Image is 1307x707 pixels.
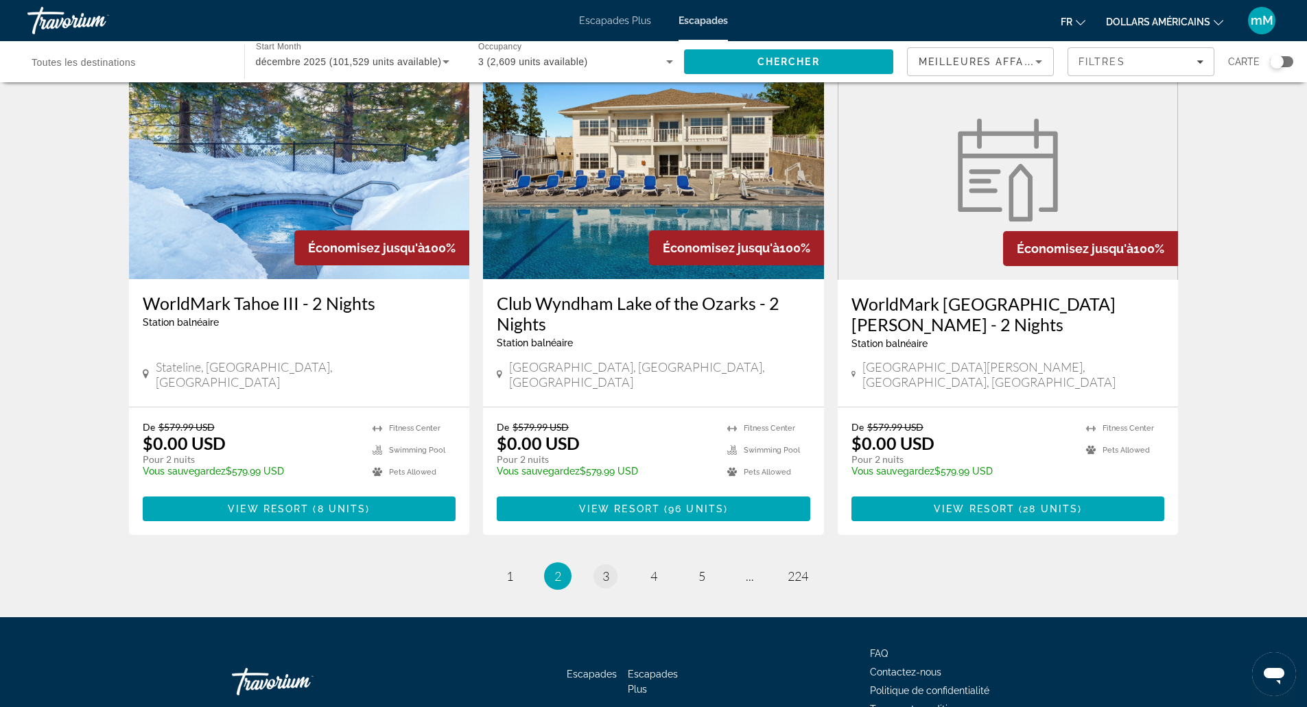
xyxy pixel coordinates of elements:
[143,433,226,453] p: $0.00 USD
[579,503,660,514] span: View Resort
[650,568,657,584] span: 4
[1228,52,1260,71] span: Carte
[1015,503,1082,514] span: ( )
[32,54,226,71] input: Select destination
[628,669,678,695] a: Escapades Plus
[1244,6,1280,35] button: Menu utilisateur
[1079,56,1125,67] span: Filtres
[228,503,309,514] span: View Resort
[143,317,219,328] span: Station balnéaire
[744,468,791,477] span: Pets Allowed
[649,230,824,265] div: 100%
[851,433,934,453] p: $0.00 USD
[660,503,728,514] span: ( )
[497,466,714,477] p: $579.99 USD
[1252,652,1296,696] iframe: Bouton de lancement de la fenêtre de messagerie
[143,453,360,466] p: Pour 2 nuits
[870,648,888,659] a: FAQ
[27,3,165,38] a: Travorium
[851,453,1073,466] p: Pour 2 nuits
[308,241,425,255] span: Économisez jusqu'à
[1068,47,1214,76] button: Filters
[851,466,934,477] span: Vous sauvegardez
[851,496,1165,521] button: View Resort(28 units)
[497,433,580,453] p: $0.00 USD
[389,424,440,433] span: Fitness Center
[679,15,728,26] a: Escapades
[32,57,136,68] span: Toutes les destinations
[746,568,754,584] span: ...
[867,421,923,433] span: $579.99 USD
[744,446,800,455] span: Swimming Pool
[950,119,1066,221] img: WorldMark San Francisco - 2 Nights
[1061,12,1085,32] button: Changer de langue
[509,359,810,390] span: [GEOGRAPHIC_DATA], [GEOGRAPHIC_DATA], [GEOGRAPHIC_DATA]
[919,53,1042,70] mat-select: Sort by
[1106,16,1210,27] font: dollars américains
[919,56,1050,67] span: Meilleures affaires
[318,503,366,514] span: 8 units
[744,424,795,433] span: Fitness Center
[1103,446,1150,455] span: Pets Allowed
[497,453,714,466] p: Pour 2 nuits
[668,503,724,514] span: 96 units
[143,466,360,477] p: $579.99 USD
[143,421,155,433] span: De
[483,60,824,279] a: Club Wyndham Lake of the Ozarks - 2 Nights
[1023,503,1078,514] span: 28 units
[1251,13,1273,27] font: mM
[838,60,1179,280] a: WorldMark San Francisco - 2 Nights
[506,568,513,584] span: 1
[143,293,456,313] a: WorldMark Tahoe III - 2 Nights
[862,359,1164,390] span: [GEOGRAPHIC_DATA][PERSON_NAME], [GEOGRAPHIC_DATA], [GEOGRAPHIC_DATA]
[579,15,651,26] a: Escapades Plus
[851,293,1165,335] a: WorldMark [GEOGRAPHIC_DATA][PERSON_NAME] - 2 Nights
[851,338,928,349] span: Station balnéaire
[1003,231,1178,266] div: 100%
[129,562,1179,590] nav: Pagination
[934,503,1015,514] span: View Resort
[497,337,573,348] span: Station balnéaire
[389,468,436,477] span: Pets Allowed
[870,685,989,696] a: Politique de confidentialité
[788,568,808,584] span: 224
[497,496,810,521] button: View Resort(96 units)
[602,568,609,584] span: 3
[256,56,442,67] span: décembre 2025 (101,529 units available)
[143,496,456,521] button: View Resort(8 units)
[698,568,705,584] span: 5
[478,56,588,67] span: 3 (2,609 units available)
[567,669,617,680] a: Escapades
[309,503,370,514] span: ( )
[663,241,779,255] span: Économisez jusqu'à
[156,359,456,390] span: Stateline, [GEOGRAPHIC_DATA], [GEOGRAPHIC_DATA]
[497,421,509,433] span: De
[851,421,864,433] span: De
[684,49,894,74] button: Search
[232,661,369,702] a: Rentrer à la maison
[851,466,1073,477] p: $579.99 USD
[389,446,445,455] span: Swimming Pool
[129,60,470,279] img: WorldMark Tahoe III - 2 Nights
[294,230,469,265] div: 100%
[1017,241,1133,256] span: Économisez jusqu'à
[1103,424,1154,433] span: Fitness Center
[554,568,561,584] span: 2
[497,293,810,334] a: Club Wyndham Lake of the Ozarks - 2 Nights
[497,466,580,477] span: Vous sauvegardez
[1061,16,1072,27] font: fr
[513,421,569,433] span: $579.99 USD
[757,56,820,67] span: Chercher
[256,43,301,51] span: Start Month
[870,667,941,678] a: Contactez-nous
